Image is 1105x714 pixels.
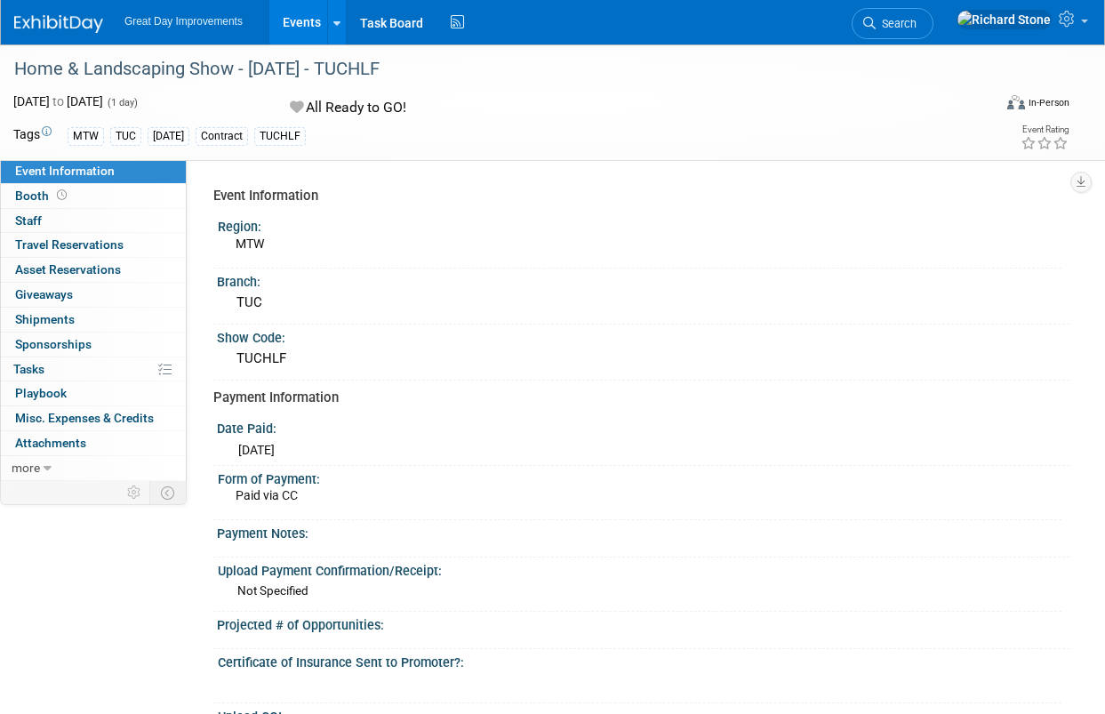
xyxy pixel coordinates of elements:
[110,127,141,146] div: TUC
[218,466,1061,488] div: Form of Payment:
[238,443,275,457] span: [DATE]
[1007,95,1025,109] img: Format-Inperson.png
[1028,96,1069,109] div: In-Person
[15,337,92,351] span: Sponsorships
[15,213,42,228] span: Staff
[237,582,1055,599] div: Not Specified
[13,125,52,146] td: Tags
[15,386,67,400] span: Playbook
[68,127,104,146] div: MTW
[236,488,298,502] span: Paid via CC
[148,127,189,146] div: [DATE]
[876,17,917,30] span: Search
[218,649,1061,671] div: Certificate of Insurance Sent to Promoter?:
[230,289,1056,317] div: TUC
[1,456,186,480] a: more
[124,15,243,28] span: Great Day Improvements
[13,94,103,108] span: [DATE] [DATE]
[217,415,1069,437] div: Date Paid:
[284,92,619,124] div: All Ready to GO!
[1021,125,1069,134] div: Event Rating
[217,612,1069,634] div: Projected # of Opportunities:
[1,333,186,357] a: Sponsorships
[15,237,124,252] span: Travel Reservations
[1,357,186,381] a: Tasks
[1,381,186,405] a: Playbook
[50,94,67,108] span: to
[196,127,248,146] div: Contract
[213,389,1056,407] div: Payment Information
[1,258,186,282] a: Asset Reservations
[1,209,186,233] a: Staff
[217,520,1069,542] div: Payment Notes:
[254,127,306,146] div: TUCHLF
[1,283,186,307] a: Giveaways
[1,308,186,332] a: Shipments
[1,406,186,430] a: Misc. Expenses & Credits
[15,312,75,326] span: Shipments
[15,287,73,301] span: Giveaways
[1,184,186,208] a: Booth
[13,362,44,376] span: Tasks
[213,187,1056,205] div: Event Information
[53,189,70,202] span: Booth not reserved yet
[916,92,1069,119] div: Event Format
[15,411,154,425] span: Misc. Expenses & Credits
[1,431,186,455] a: Attachments
[218,558,1061,580] div: Upload Payment Confirmation/Receipt:
[217,325,1069,347] div: Show Code:
[14,15,103,33] img: ExhibitDay
[1,233,186,257] a: Travel Reservations
[15,189,70,203] span: Booth
[12,461,40,475] span: more
[217,269,1069,291] div: Branch:
[230,345,1056,373] div: TUCHLF
[8,53,980,85] div: Home & Landscaping Show - [DATE] - TUCHLF
[119,481,150,504] td: Personalize Event Tab Strip
[15,436,86,450] span: Attachments
[218,213,1061,236] div: Region:
[15,164,115,178] span: Event Information
[852,8,933,39] a: Search
[236,237,264,251] span: MTW
[15,262,121,277] span: Asset Reservations
[957,10,1052,29] img: Richard Stone
[1,159,186,183] a: Event Information
[150,481,187,504] td: Toggle Event Tabs
[106,97,138,108] span: (1 day)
